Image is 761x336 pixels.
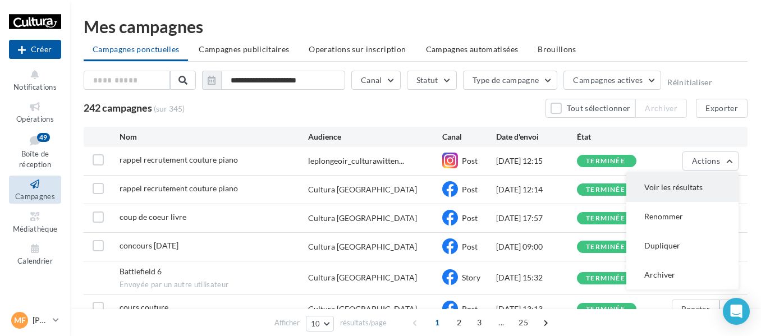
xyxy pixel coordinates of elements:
[496,184,577,195] div: [DATE] 12:14
[463,71,558,90] button: Type de campagne
[16,114,54,123] span: Opérations
[9,240,61,268] a: Calendrier
[573,75,643,85] span: Campagnes actives
[586,243,625,251] div: terminée
[442,131,496,142] div: Canal
[199,44,289,54] span: Campagnes publicitaires
[492,314,510,332] span: ...
[462,213,478,223] span: Post
[274,317,300,328] span: Afficher
[13,224,58,233] span: Médiathèque
[9,310,61,331] a: MF [PERSON_NAME]
[626,173,739,202] button: Voir les résultats
[308,241,417,252] div: Cultura [GEOGRAPHIC_DATA]
[470,314,488,332] span: 3
[120,266,162,276] span: Battlefield 6
[120,131,308,142] div: Nom
[407,71,457,90] button: Statut
[723,298,750,325] div: Open Intercom Messenger
[33,315,48,326] p: [PERSON_NAME]
[462,242,478,251] span: Post
[626,231,739,260] button: Dupliquer
[84,102,152,114] span: 242 campagnes
[426,44,519,54] span: Campagnes automatisées
[635,99,687,118] button: Archiver
[586,215,625,222] div: terminée
[462,185,478,194] span: Post
[586,275,625,282] div: terminée
[577,131,658,142] div: État
[120,280,308,290] span: Envoyée par un autre utilisateur
[586,158,625,165] div: terminée
[626,202,739,231] button: Renommer
[308,272,417,283] div: Cultura [GEOGRAPHIC_DATA]
[496,272,577,283] div: [DATE] 15:32
[9,98,61,126] a: Opérations
[563,71,661,90] button: Campagnes actives
[696,99,748,118] button: Exporter
[19,149,51,169] span: Boîte de réception
[672,300,719,319] button: Booster
[37,133,50,142] div: 49
[9,176,61,203] a: Campagnes
[120,212,186,222] span: coup de coeur livre
[692,156,720,165] span: Actions
[514,314,533,332] span: 25
[14,315,26,326] span: MF
[428,314,446,332] span: 1
[120,241,178,250] span: concours Halloween
[682,151,739,171] button: Actions
[308,184,417,195] div: Cultura [GEOGRAPHIC_DATA]
[340,317,387,328] span: résultats/page
[450,314,468,332] span: 2
[586,306,625,313] div: terminée
[9,208,61,236] a: Médiathèque
[626,260,739,289] button: Archiver
[308,213,417,224] div: Cultura [GEOGRAPHIC_DATA]
[9,40,61,59] button: Créer
[667,78,712,87] button: Réinitialiser
[9,131,61,172] a: Boîte de réception49
[496,303,577,315] div: [DATE] 13:13
[15,192,55,201] span: Campagnes
[496,213,577,224] div: [DATE] 17:57
[538,44,576,54] span: Brouillons
[308,303,417,315] div: Cultura [GEOGRAPHIC_DATA]
[120,155,238,164] span: rappel recrutement couture piano
[9,40,61,59] div: Nouvelle campagne
[120,183,238,193] span: rappel recrutement couture piano
[311,319,320,328] span: 10
[306,316,334,332] button: 10
[462,304,478,314] span: Post
[462,156,478,165] span: Post
[496,155,577,167] div: [DATE] 12:15
[9,66,61,94] button: Notifications
[17,256,53,265] span: Calendrier
[496,131,577,142] div: Date d'envoi
[120,302,168,312] span: cours couture
[308,155,404,167] span: leplongeoir_culturawitten...
[545,99,635,118] button: Tout sélectionner
[351,71,401,90] button: Canal
[586,186,625,194] div: terminée
[13,82,57,91] span: Notifications
[154,103,185,114] span: (sur 345)
[496,241,577,252] div: [DATE] 09:00
[309,44,406,54] span: Operations sur inscription
[84,18,748,35] div: Mes campagnes
[308,131,443,142] div: Audience
[462,273,480,282] span: Story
